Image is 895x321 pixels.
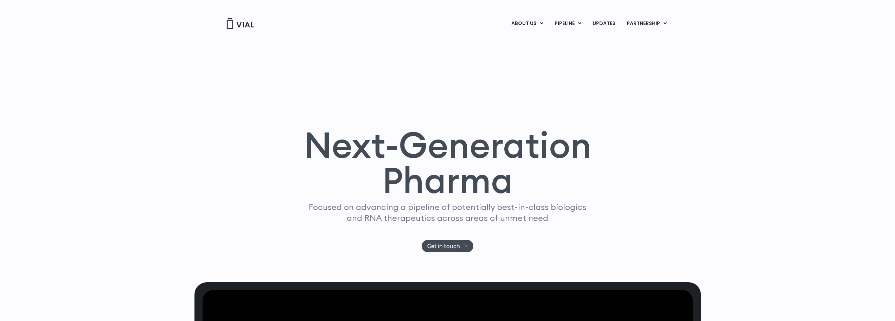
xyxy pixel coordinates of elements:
a: Get in touch [422,240,473,252]
a: UPDATES [587,18,621,30]
h1: Next-Generation Pharma [295,127,600,198]
a: PARTNERSHIPMenu Toggle [621,18,672,30]
span: Get in touch [427,243,460,249]
a: ABOUT USMenu Toggle [506,18,549,30]
a: PIPELINEMenu Toggle [549,18,587,30]
p: Focused on advancing a pipeline of potentially best-in-class biologics and RNA therapeutics acros... [306,202,589,223]
img: Vial Logo [226,18,254,29]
